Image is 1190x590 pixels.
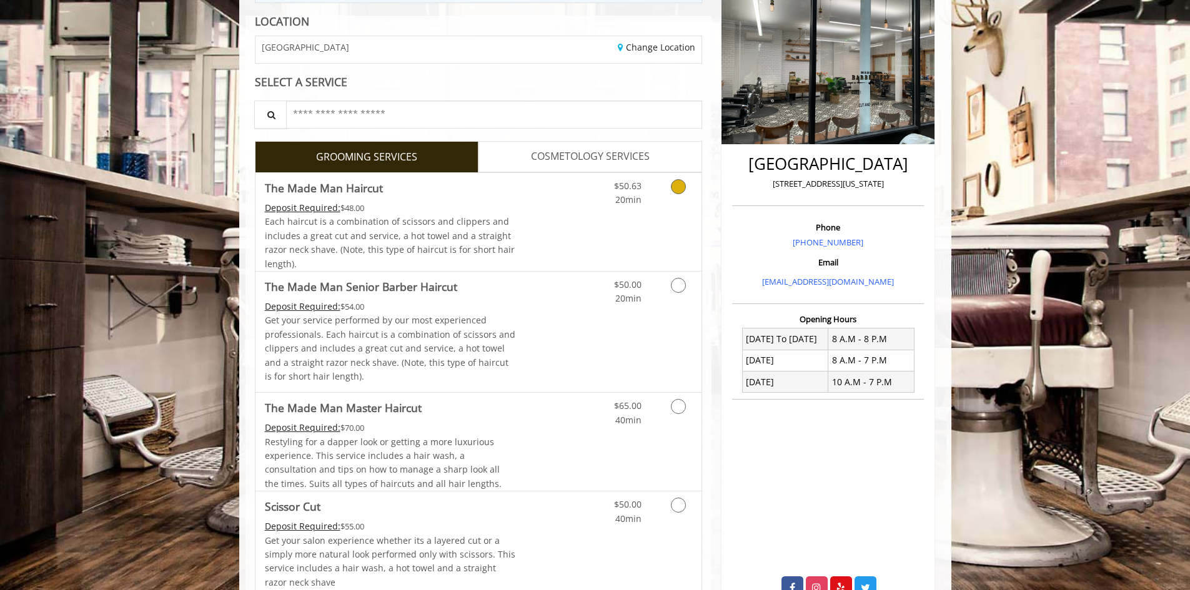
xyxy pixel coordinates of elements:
[265,215,515,269] span: Each haircut is a combination of scissors and clippers and includes a great cut and service, a ho...
[265,300,516,313] div: $54.00
[265,519,516,533] div: $55.00
[254,101,287,129] button: Service Search
[828,328,915,350] td: 8 A.M - 8 P.M
[618,41,695,53] a: Change Location
[793,237,863,248] a: [PHONE_NUMBER]
[265,399,422,416] b: The Made Man Master Haircut
[265,179,383,197] b: The Made Man Haircut
[265,436,502,489] span: Restyling for a dapper look or getting a more luxurious experience. This service includes a hair ...
[614,180,642,192] span: $50.63
[614,400,642,411] span: $65.00
[265,534,516,590] p: Get your salon experience whether its a layered cut or a simply more natural look performed only ...
[828,371,915,393] td: 10 A.M - 7 P.M
[735,177,921,190] p: [STREET_ADDRESS][US_STATE]
[265,300,340,312] span: This service needs some Advance to be paid before we block your appointment
[735,155,921,173] h2: [GEOGRAPHIC_DATA]
[262,42,349,52] span: [GEOGRAPHIC_DATA]
[316,149,417,165] span: GROOMING SERVICES
[615,513,642,524] span: 40min
[615,194,642,205] span: 20min
[265,202,340,214] span: This service needs some Advance to be paid before we block your appointment
[265,498,320,515] b: Scissor Cut
[265,313,516,383] p: Get your service performed by our most experienced professionals. Each haircut is a combination o...
[732,315,924,323] h3: Opening Hours
[265,421,340,433] span: This service needs some Advance to be paid before we block your appointment
[265,278,457,295] b: The Made Man Senior Barber Haircut
[735,258,921,267] h3: Email
[255,76,703,88] div: SELECT A SERVICE
[265,421,516,435] div: $70.00
[614,278,642,290] span: $50.00
[265,201,516,215] div: $48.00
[615,414,642,426] span: 40min
[762,276,894,287] a: [EMAIL_ADDRESS][DOMAIN_NAME]
[828,350,915,371] td: 8 A.M - 7 P.M
[615,292,642,304] span: 20min
[735,223,921,232] h3: Phone
[265,520,340,532] span: This service needs some Advance to be paid before we block your appointment
[742,328,828,350] td: [DATE] To [DATE]
[531,149,650,165] span: COSMETOLOGY SERVICES
[255,14,309,29] b: LOCATION
[742,350,828,371] td: [DATE]
[742,371,828,393] td: [DATE]
[614,498,642,510] span: $50.00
